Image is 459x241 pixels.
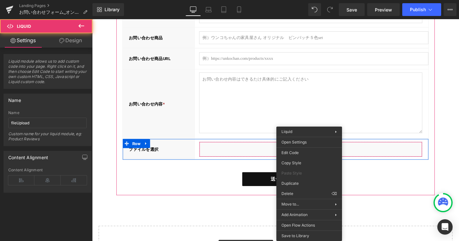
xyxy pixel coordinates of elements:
[8,59,87,89] span: Liquid module allows us to add custom code into your page. Right click on it, and then choose Edi...
[201,3,216,16] a: Laptop
[17,24,31,29] span: Liquid
[367,3,400,16] a: Preview
[281,139,337,145] span: Open Settings
[8,131,87,146] div: Custom name for your liquid module, eg: Product Reviews
[32,31,108,52] div: お問い合わせ商品URL
[8,94,21,103] div: Name
[231,3,247,16] a: Mobile
[243,129,251,139] a: Expand / Collapse
[113,13,353,26] input: 例）ウンコちゃんの家具屋さん オリジナル ピンバッチ５色set
[281,181,337,186] span: Duplicate
[19,10,80,15] span: お問い合わせフォーム_オンラインショップ
[308,3,321,16] button: Undo
[437,219,453,235] div: Open Intercom Messenger
[40,126,53,136] span: Row
[281,160,337,166] span: Copy Style
[281,201,335,207] span: Move to...
[346,6,357,13] span: Save
[8,111,87,115] div: Name
[281,222,337,228] span: Open Flow Actions
[216,3,231,16] a: Tablet
[53,126,61,136] a: Expand / Collapse
[281,129,292,134] span: Liquid
[32,9,108,30] div: お問い合わせ商品
[402,3,441,16] button: Publish
[410,7,426,12] span: Publish
[8,168,87,172] div: Content Alignment
[281,233,337,239] span: Save to Library
[281,150,337,156] span: Edit Code
[113,35,353,48] input: 例）https://unkochan.com/products/xxxx
[47,33,94,48] a: Design
[281,170,337,176] span: Paste Style
[105,7,120,12] span: Library
[324,3,336,16] button: Redo
[281,212,335,218] span: Add Animation
[375,6,392,13] span: Preview
[92,3,124,16] a: New Library
[158,161,228,176] button: 送信
[331,191,337,197] span: ⌫
[19,3,92,8] a: Landing Pages
[444,3,456,16] button: More
[32,126,108,148] div: ファイルを選択
[8,151,48,160] div: Content Alignment
[281,191,331,197] span: Delete
[32,53,108,126] div: お問い合わせ内容
[186,3,201,16] a: Desktop
[218,129,234,139] span: Liquid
